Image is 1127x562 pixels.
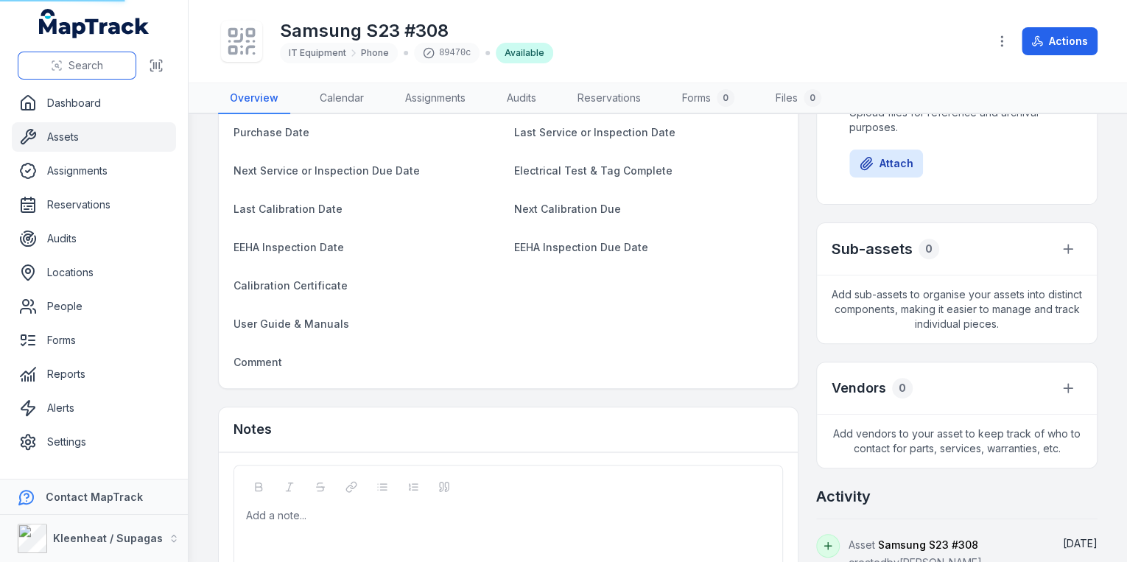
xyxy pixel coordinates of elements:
a: Dashboard [12,88,176,118]
span: Comment [234,356,282,368]
div: 89470c [414,43,480,63]
span: User Guide & Manuals [234,317,349,330]
button: Actions [1022,27,1098,55]
span: [DATE] [1063,537,1098,549]
span: Add sub-assets to organise your assets into distinct components, making it easier to manage and t... [817,275,1097,343]
div: Available [496,43,553,63]
a: Settings [12,427,176,457]
span: Phone [361,47,389,59]
h2: Sub-assets [832,239,913,259]
a: Assignments [12,156,176,186]
span: Samsung S23 #308 [878,538,978,551]
div: 0 [919,239,939,259]
a: Forms0 [670,83,746,114]
h1: Samsung S23 #308 [280,19,553,43]
div: 0 [717,89,734,107]
strong: Contact MapTrack [46,491,143,503]
span: Next Service or Inspection Due Date [234,164,420,177]
a: Overview [218,83,290,114]
span: Last Calibration Date [234,203,343,215]
span: EEHA Inspection Due Date [514,241,648,253]
a: Calendar [308,83,376,114]
a: Audits [12,224,176,253]
a: Reports [12,359,176,389]
span: Last Service or Inspection Date [514,126,675,138]
button: Attach [849,150,923,178]
button: Search [18,52,136,80]
div: 0 [804,89,821,107]
a: Alerts [12,393,176,423]
a: Assets [12,122,176,152]
div: 0 [892,378,913,398]
a: People [12,292,176,321]
h3: Notes [234,419,272,440]
span: Electrical Test & Tag Complete [514,164,673,177]
strong: Kleenheat / Supagas [53,532,163,544]
a: Assignments [393,83,477,114]
a: Reservations [12,190,176,219]
span: IT Equipment [289,47,346,59]
a: Forms [12,326,176,355]
a: Audits [495,83,548,114]
span: Next Calibration Due [514,203,621,215]
h3: Vendors [832,378,886,398]
span: Search [69,58,103,73]
span: Add vendors to your asset to keep track of who to contact for parts, services, warranties, etc. [817,415,1097,468]
a: Files0 [764,83,833,114]
span: Calibration Certificate [234,279,348,292]
a: MapTrack [39,9,150,38]
h2: Activity [816,486,871,507]
a: Reservations [566,83,653,114]
time: 18/08/2025, 8:40:49 am [1063,537,1098,549]
span: EEHA Inspection Date [234,241,344,253]
span: Upload files for reference and archival purposes. [849,105,1064,135]
span: Purchase Date [234,126,309,138]
a: Locations [12,258,176,287]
